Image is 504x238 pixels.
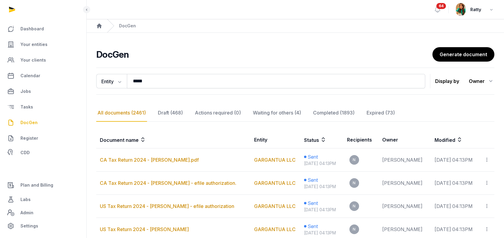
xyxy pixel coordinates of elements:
td: [DATE] 04:13PM [431,172,481,195]
td: [PERSON_NAME] [379,148,431,172]
span: Your entities [20,41,48,48]
div: Owner [469,76,494,86]
span: Your clients [20,56,46,64]
a: Calendar [5,69,81,83]
td: [DATE] 04:13PM [431,195,481,218]
th: Owner [379,131,431,148]
div: [DATE] 04:13PM [304,230,340,236]
th: Modified [431,131,494,148]
span: Labs [20,196,31,203]
p: Display by [435,76,459,86]
div: Expired (73) [365,104,396,122]
td: [PERSON_NAME] [379,195,431,218]
span: Register [20,135,38,142]
span: CDD [20,149,30,156]
div: Draft (468) [157,104,184,122]
a: CA Tax Return 2024 - [PERSON_NAME] - efile authorization. [100,180,236,186]
a: US Tax Return 2024 - [PERSON_NAME] - efile authorization [100,203,234,209]
a: Register [5,131,81,145]
span: Admin [20,209,33,216]
span: Sent [308,223,318,230]
span: N [353,227,355,231]
span: Jobs [20,88,31,95]
a: Generate document [432,47,494,62]
nav: Breadcrumb [87,19,504,33]
a: GARGANTUA LLC [254,180,296,186]
th: Status [300,131,343,148]
div: Waiting for others (4) [252,104,302,122]
a: Jobs [5,84,81,99]
span: Sent [308,153,318,160]
span: Sent [308,176,318,184]
a: Your entities [5,37,81,52]
div: Completed (1893) [312,104,356,122]
th: Entity [250,131,300,148]
a: GARGANTUA LLC [254,157,296,163]
span: Plan and Billing [20,182,53,189]
span: Calendar [20,72,40,79]
span: Sent [308,200,318,207]
button: Entity [96,74,127,88]
div: DocGen [119,23,136,29]
span: N [353,204,355,208]
span: Settings [20,222,38,230]
img: avatar [456,3,466,16]
span: Tasks [20,103,33,111]
span: Ratty [470,6,481,13]
a: DocGen [5,115,81,130]
th: Recipients [343,131,379,148]
a: Plan and Billing [5,178,81,192]
a: CDD [5,147,81,159]
th: Document name [96,131,250,148]
span: 64 [436,3,446,9]
a: Tasks [5,100,81,114]
h2: DocGen [96,49,432,60]
a: Your clients [5,53,81,67]
span: Dashboard [20,25,44,32]
div: Actions required (0) [194,104,242,122]
div: All documents (2461) [96,104,147,122]
a: Admin [5,207,81,219]
td: [DATE] 04:13PM [431,148,481,172]
a: Dashboard [5,22,81,36]
nav: Tabs [96,104,494,122]
div: [DATE] 04:13PM [304,160,340,166]
a: CA Tax Return 2024 - [PERSON_NAME].pdf [100,157,199,163]
span: N [353,181,355,185]
div: [DATE] 04:13PM [304,207,340,213]
span: N [353,158,355,162]
a: Labs [5,192,81,207]
a: Settings [5,219,81,233]
span: DocGen [20,119,38,126]
a: GARGANTUA LLC [254,203,296,209]
div: [DATE] 04:13PM [304,184,340,190]
a: US Tax Return 2024 - [PERSON_NAME] [100,226,189,232]
td: [PERSON_NAME] [379,172,431,195]
a: GARGANTUA LLC [254,226,296,232]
